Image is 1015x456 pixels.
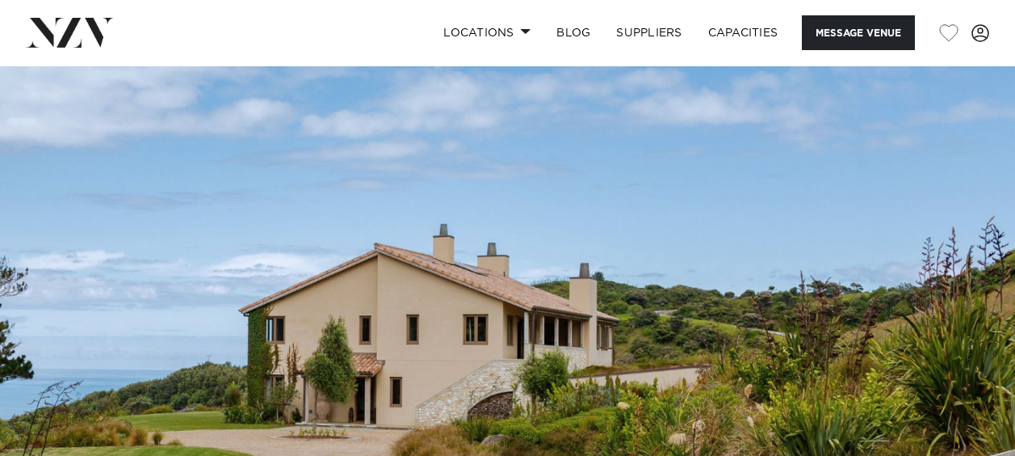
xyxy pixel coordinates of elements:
[603,15,694,50] a: SUPPLIERS
[695,15,791,50] a: Capacities
[543,15,603,50] a: BLOG
[26,18,114,47] img: nzv-logo.png
[802,15,915,50] button: Message Venue
[430,15,543,50] a: Locations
